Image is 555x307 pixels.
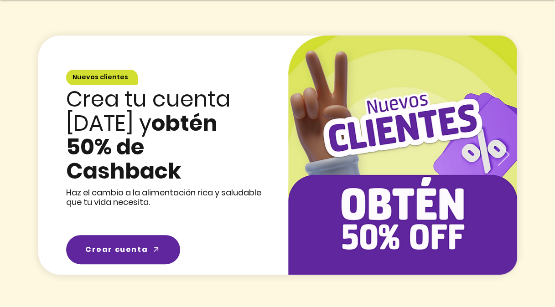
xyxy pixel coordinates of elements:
span: obtén 50% de Cashback [66,108,218,187]
span: Crear cuenta [85,244,148,255]
img: nuevos clientes - foody.png [288,36,517,275]
iframe: Messagebird Livechat Widget [502,254,546,298]
a: Crear cuenta [66,235,180,264]
button: Previo [46,143,57,167]
span: Crea tu cuenta [DATE] y [66,84,230,138]
span: Nuevos clientes [73,72,128,82]
span: Haz el cambio a la alimentación rica y saludable que tu vida necesita. [66,187,261,208]
button: Próximo [498,143,509,167]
